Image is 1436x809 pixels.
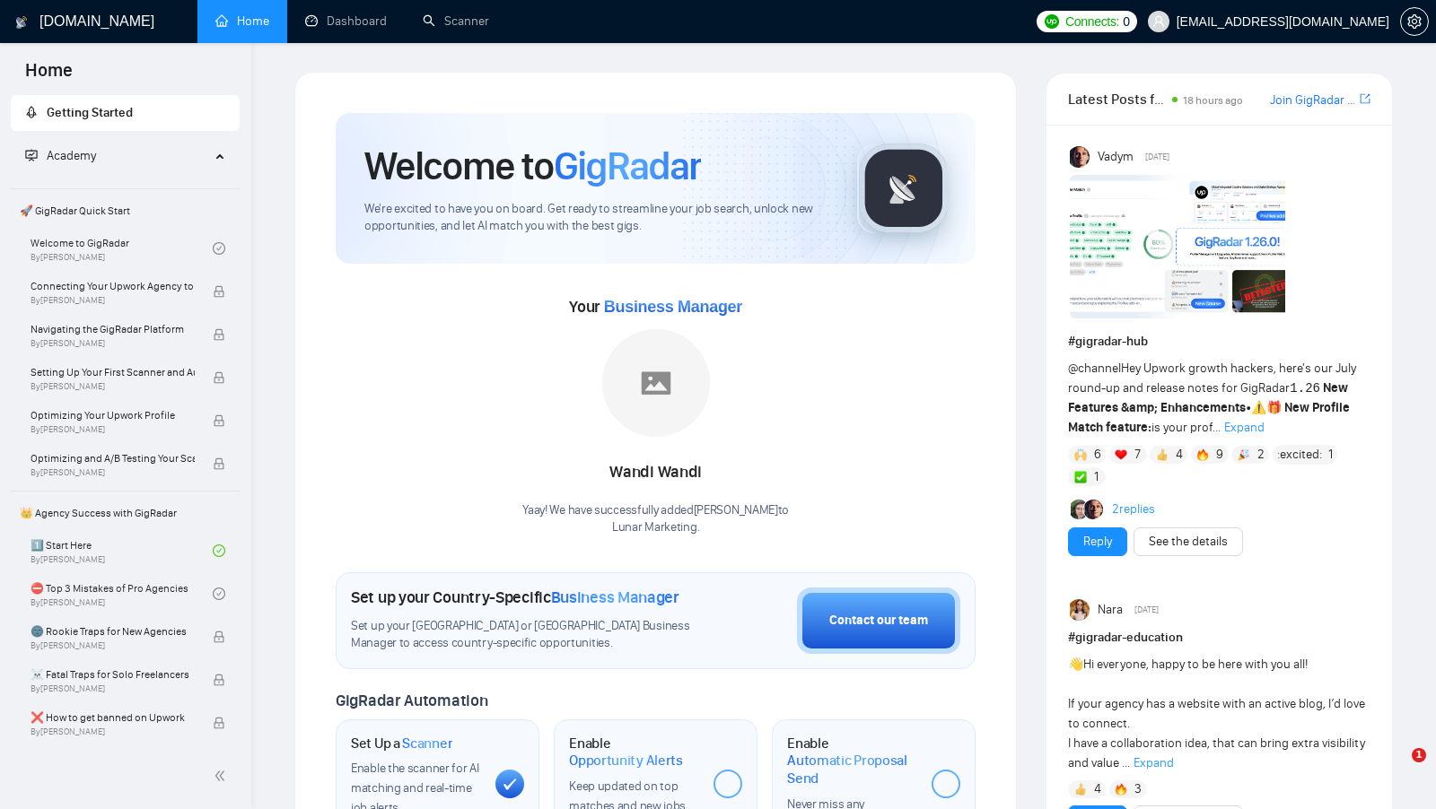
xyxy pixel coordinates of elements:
img: Alex B [1071,500,1090,519]
img: 👍 [1156,448,1169,461]
span: lock [213,328,225,341]
button: See the details [1134,527,1243,556]
span: Home [11,57,87,95]
span: 4 [1094,780,1101,798]
span: By [PERSON_NAME] [31,640,195,651]
span: fund-projection-screen [25,149,38,161]
h1: Set up your Country-Specific [351,587,679,607]
span: By [PERSON_NAME] [31,381,195,392]
span: rocket [25,106,38,118]
span: 3 [1134,780,1142,798]
div: Contact our team [829,611,928,631]
a: Join GigRadar Slack Community [1270,91,1356,110]
span: double-left [214,767,232,785]
span: Vadym [1098,147,1134,167]
span: Hi everyone, happy to be here with you all! If your agency has a website with an active blog, I’d... [1068,657,1365,770]
p: Lunar Marketing . [522,519,789,536]
img: Nara [1070,599,1091,621]
span: lock [213,414,225,427]
span: :excited: [1277,445,1322,465]
h1: Welcome to [364,142,701,190]
div: Yaay! We have successfully added [PERSON_NAME] to [522,502,789,536]
iframe: Intercom live chat [1375,748,1418,791]
span: lock [213,631,225,643]
img: F09AC4U7ATU-image.png [1070,175,1285,318]
a: ⛔ Top 3 Mistakes of Pro AgenciesBy[PERSON_NAME] [31,574,213,613]
img: 🎉 [1238,448,1250,461]
span: GigRadar Automation [336,691,487,710]
span: Expand [1224,420,1265,435]
span: ⚠️ [1251,400,1266,415]
span: Business Manager [551,587,679,607]
span: Expand [1134,755,1174,770]
span: We're excited to have you on board. Get ready to streamline your job search, unlock new opportuni... [364,201,828,235]
span: Latest Posts from the GigRadar Community [1068,88,1166,110]
span: Academy [25,148,96,163]
span: Connecting Your Upwork Agency to GigRadar [31,277,195,295]
button: Contact our team [797,587,960,654]
span: Opportunity Alerts [569,752,683,770]
a: 1️⃣ Start HereBy[PERSON_NAME] [31,531,213,570]
span: By [PERSON_NAME] [31,726,195,737]
span: Academy [47,148,96,163]
a: homeHome [215,13,269,29]
a: searchScanner [423,13,489,29]
li: Getting Started [11,95,240,131]
span: 🎁 [1266,400,1282,415]
span: user [1152,15,1165,28]
img: gigradar-logo.png [859,144,949,233]
span: By [PERSON_NAME] [31,338,195,349]
span: @channel [1068,361,1121,376]
img: upwork-logo.png [1045,14,1059,29]
button: Reply [1068,527,1127,556]
span: 18 hours ago [1183,94,1243,107]
span: 👋 [1068,657,1083,672]
span: By [PERSON_NAME] [31,467,195,478]
span: Your [569,297,742,317]
span: Automatic Proposal Send [787,752,917,787]
span: Optimizing and A/B Testing Your Scanner for Better Results [31,449,195,467]
span: 🚀 GigRadar Quick Start [13,193,238,229]
span: 1 [1094,468,1099,486]
code: 1.26 [1290,381,1320,396]
a: See the details [1149,532,1228,552]
span: 1 [1328,446,1333,464]
img: ✅ [1074,471,1087,483]
a: Welcome to GigRadarBy[PERSON_NAME] [31,229,213,268]
span: Hey Upwork growth hackers, here's our July round-up and release notes for GigRadar • is your prof... [1068,361,1356,435]
span: Set up your [GEOGRAPHIC_DATA] or [GEOGRAPHIC_DATA] Business Manager to access country-specific op... [351,618,707,652]
h1: Set Up a [351,735,452,752]
span: By [PERSON_NAME] [31,295,195,306]
span: 👑 Agency Success with GigRadar [13,495,238,531]
span: ❌ How to get banned on Upwork [31,709,195,726]
span: Business Manager [604,298,742,316]
img: 🙌 [1074,448,1087,461]
span: Setting Up Your First Scanner and Auto-Bidder [31,363,195,381]
img: Vadym [1070,146,1091,168]
span: Navigating the GigRadar Platform [31,320,195,338]
img: placeholder.png [602,329,710,437]
span: Optimizing Your Upwork Profile [31,406,195,424]
h1: # gigradar-education [1068,628,1370,648]
span: Nara [1098,600,1123,620]
button: setting [1400,7,1429,36]
span: lock [213,285,225,298]
span: [DATE] [1134,602,1159,618]
div: Wandi Wandi [522,457,789,488]
img: 🔥 [1196,448,1209,461]
span: 1 [1412,748,1426,762]
img: logo [15,8,28,37]
span: 🌚 Rookie Traps for New Agencies [31,622,195,640]
span: setting [1401,14,1428,29]
span: Connects: [1065,12,1119,31]
span: lock [213,674,225,686]
span: GigRadar [554,142,701,190]
span: By [PERSON_NAME] [31,683,195,694]
span: Getting Started [47,105,133,120]
h1: Enable [569,735,699,770]
span: lock [213,371,225,384]
span: 6 [1094,446,1101,464]
a: dashboardDashboard [305,13,387,29]
img: ❤️ [1115,448,1127,461]
img: 🔥 [1115,783,1127,796]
